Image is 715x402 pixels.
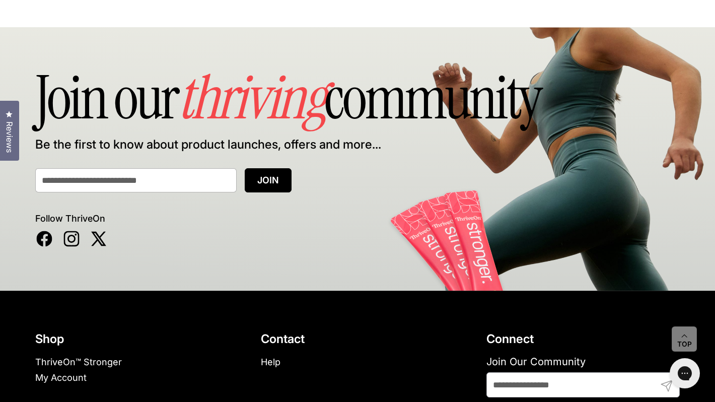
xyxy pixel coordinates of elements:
[261,357,280,367] a: Help
[677,340,692,349] span: Top
[35,357,122,367] a: ThriveOn™ Stronger
[665,355,705,392] iframe: Gorgias live chat messenger
[486,355,680,368] label: Join Our Community
[35,168,237,193] input: Enter your email address...
[3,121,16,153] span: Reviews
[35,372,87,383] a: My Account
[261,331,454,347] h2: Contact
[257,175,279,185] span: JOIN
[35,331,229,347] h2: Shop
[178,58,325,137] span: thriving
[35,136,551,153] p: Be the first to know about product launches, offers and more...
[245,168,292,193] button: Join
[486,331,680,347] h2: Connect
[35,213,680,224] p: Follow ThriveOn
[35,68,551,128] h2: Join our community
[486,372,680,397] input: Enter your email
